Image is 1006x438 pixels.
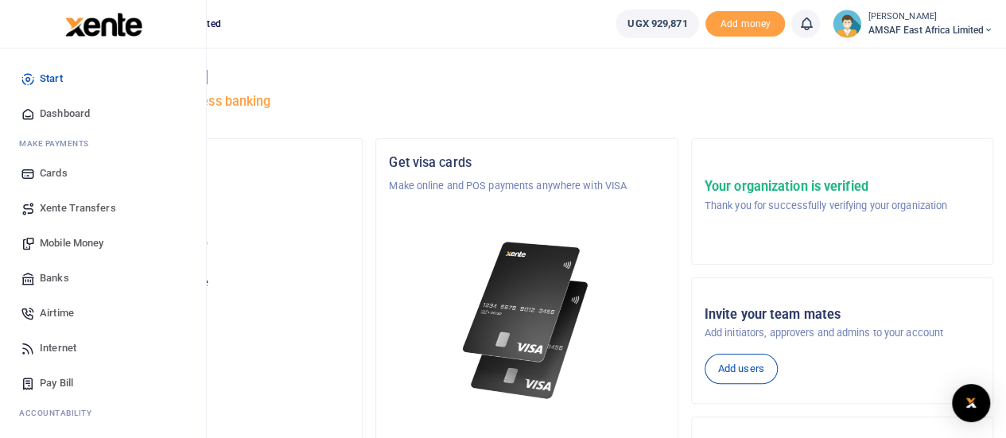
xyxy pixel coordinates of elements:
[13,156,193,191] a: Cards
[13,61,193,96] a: Start
[868,23,993,37] span: AMSAF East Africa Limited
[616,10,699,38] a: UGX 929,871
[13,331,193,366] a: Internet
[27,138,89,149] span: ake Payments
[31,407,91,419] span: countability
[389,155,664,171] h5: Get visa cards
[13,131,193,156] li: M
[389,178,664,194] p: Make online and POS payments anywhere with VISA
[13,296,193,331] a: Airtime
[13,191,193,226] a: Xente Transfers
[40,106,90,122] span: Dashboard
[40,165,68,181] span: Cards
[833,10,993,38] a: profile-user [PERSON_NAME] AMSAF East Africa Limited
[40,340,76,356] span: Internet
[60,68,993,86] h4: Hello [PERSON_NAME]
[705,11,785,37] li: Toup your wallet
[952,384,990,422] div: Open Intercom Messenger
[705,11,785,37] span: Add money
[868,10,993,24] small: [PERSON_NAME]
[13,401,193,425] li: Ac
[13,366,193,401] a: Pay Bill
[40,270,69,286] span: Banks
[40,71,63,87] span: Start
[705,17,785,29] a: Add money
[74,216,349,232] h5: Account
[65,13,142,37] img: logo-large
[705,179,947,195] h5: Your organization is verified
[40,375,73,391] span: Pay Bill
[833,10,861,38] img: profile-user
[64,17,142,29] a: logo-small logo-large logo-large
[40,305,74,321] span: Airtime
[13,96,193,131] a: Dashboard
[74,240,349,256] p: AMSAF East Africa Limited
[705,198,947,214] p: Thank you for successfully verifying your organization
[13,226,193,261] a: Mobile Money
[74,155,349,171] h5: Organization
[74,275,349,291] p: Your current account balance
[627,16,687,32] span: UGX 929,871
[13,261,193,296] a: Banks
[40,235,103,251] span: Mobile Money
[609,10,705,38] li: Wallet ballance
[74,178,349,194] p: Asili Farms Masindi Limited
[60,94,993,110] h5: Welcome to better business banking
[40,200,116,216] span: Xente Transfers
[705,325,980,341] p: Add initiators, approvers and admins to your account
[74,295,349,311] h5: UGX 929,871
[458,232,596,409] img: xente-_physical_cards.png
[705,354,778,384] a: Add users
[705,307,980,323] h5: Invite your team mates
